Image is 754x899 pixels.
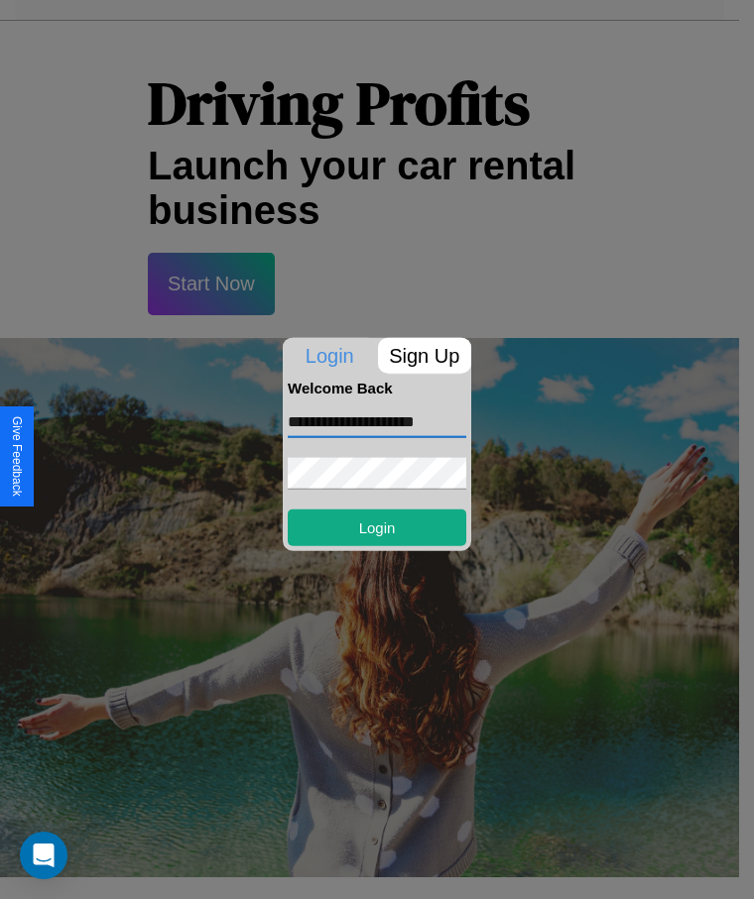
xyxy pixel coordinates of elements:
[20,832,67,879] div: Open Intercom Messenger
[288,508,466,545] button: Login
[378,337,472,373] p: Sign Up
[288,379,466,395] h4: Welcome Back
[283,337,377,373] p: Login
[10,416,24,497] div: Give Feedback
